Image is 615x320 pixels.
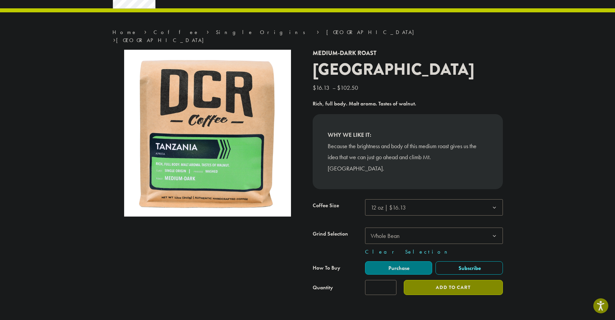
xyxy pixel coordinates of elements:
[337,84,360,91] bdi: 102.50
[313,50,503,57] h4: Medium-Dark Roast
[365,228,503,244] span: Whole Bean
[313,229,365,239] label: Grind Selection
[313,84,331,91] bdi: 16.13
[112,28,503,44] nav: Breadcrumb
[326,29,420,36] a: [GEOGRAPHIC_DATA]
[328,140,488,174] p: Because the brightness and body of this medium roast gives us the idea that we can just go ahead ...
[313,60,503,79] h1: [GEOGRAPHIC_DATA]
[216,29,310,36] a: Single Origins
[368,229,406,242] span: Whole Bean
[313,201,365,211] label: Coffee Size
[368,201,412,214] span: 12 oz | $16.13
[387,265,409,272] span: Purchase
[371,232,399,240] span: Whole Bean
[332,84,336,91] span: –
[404,280,503,295] button: Add to cart
[457,265,481,272] span: Subscribe
[313,100,416,107] b: Rich, full body. Malt aroma. Tastes of walnut.
[313,284,333,292] div: Quantity
[365,280,396,295] input: Product quantity
[144,26,146,36] span: ›
[365,199,503,216] span: 12 oz | $16.13
[371,204,406,211] span: 12 oz | $16.13
[313,84,316,91] span: $
[365,248,503,256] a: Clear Selection
[328,129,488,140] b: WHY WE LIKE IT:
[112,29,137,36] a: Home
[113,34,115,44] span: ›
[313,264,340,271] span: How To Buy
[337,84,340,91] span: $
[317,26,319,36] span: ›
[207,26,209,36] span: ›
[153,29,199,36] a: Coffee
